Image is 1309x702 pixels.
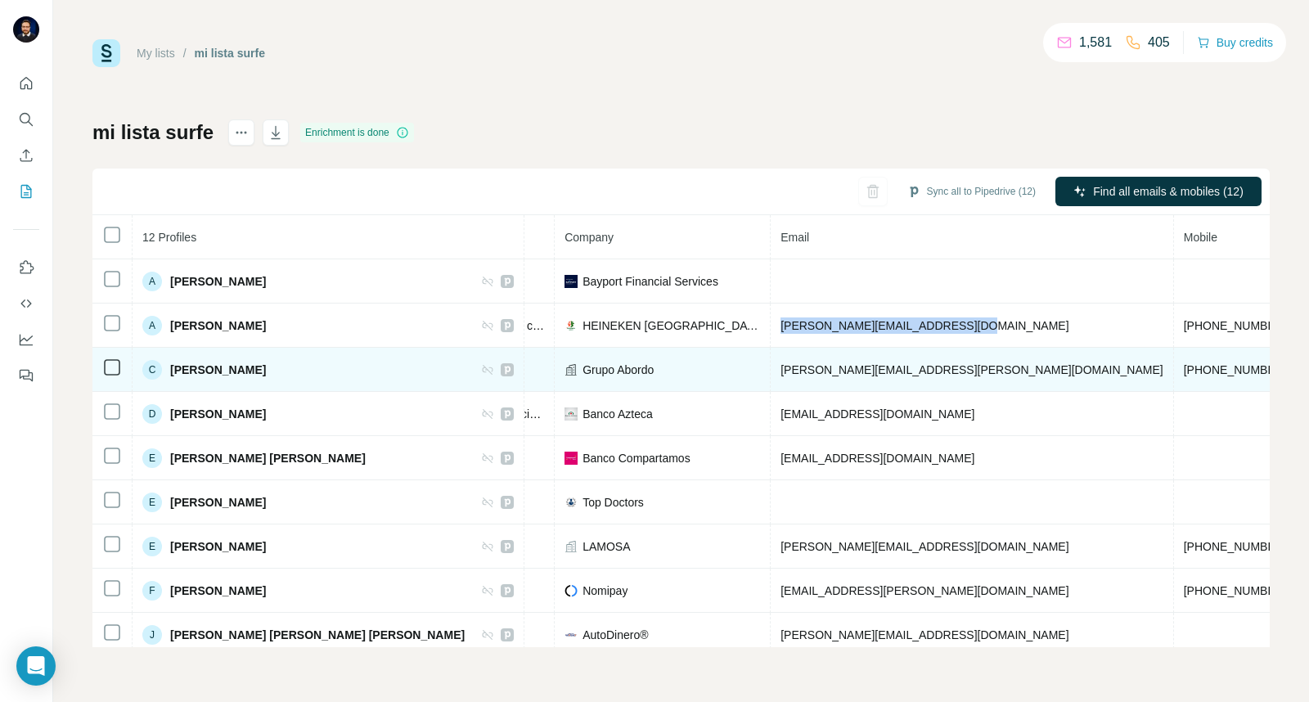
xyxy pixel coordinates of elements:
[565,496,578,509] img: company-logo
[1184,319,1287,332] span: [PHONE_NUMBER]
[1184,231,1217,244] span: Mobile
[583,583,628,599] span: Nomipay
[142,316,162,335] div: A
[142,360,162,380] div: C
[583,273,718,290] span: Bayport Financial Services
[142,404,162,424] div: D
[780,319,1068,332] span: [PERSON_NAME][EMAIL_ADDRESS][DOMAIN_NAME]
[780,628,1068,641] span: [PERSON_NAME][EMAIL_ADDRESS][DOMAIN_NAME]
[565,407,578,421] img: company-logo
[583,627,648,643] span: AutoDinero®
[170,273,266,290] span: [PERSON_NAME]
[170,450,366,466] span: [PERSON_NAME] [PERSON_NAME]
[780,407,974,421] span: [EMAIL_ADDRESS][DOMAIN_NAME]
[565,319,578,332] img: company-logo
[170,362,266,378] span: [PERSON_NAME]
[13,105,39,134] button: Search
[195,45,265,61] div: mi lista surfe
[583,406,653,422] span: Banco Azteca
[13,69,39,98] button: Quick start
[170,317,266,334] span: [PERSON_NAME]
[13,325,39,354] button: Dashboard
[1093,183,1244,200] span: Find all emails & mobiles (12)
[1184,363,1287,376] span: [PHONE_NUMBER]
[565,231,614,244] span: Company
[13,177,39,206] button: My lists
[170,627,465,643] span: [PERSON_NAME] [PERSON_NAME] [PERSON_NAME]
[170,406,266,422] span: [PERSON_NAME]
[780,584,1068,597] span: [EMAIL_ADDRESS][PERSON_NAME][DOMAIN_NAME]
[565,584,578,597] img: company-logo
[1197,31,1273,54] button: Buy credits
[228,119,254,146] button: actions
[583,494,644,511] span: Top Doctors
[1184,584,1287,597] span: [PHONE_NUMBER]
[780,540,1068,553] span: [PERSON_NAME][EMAIL_ADDRESS][DOMAIN_NAME]
[16,646,56,686] div: Open Intercom Messenger
[565,452,578,465] img: company-logo
[142,581,162,601] div: F
[142,272,162,291] div: A
[13,361,39,390] button: Feedback
[565,275,578,288] img: company-logo
[170,494,266,511] span: [PERSON_NAME]
[13,141,39,170] button: Enrich CSV
[92,39,120,67] img: Surfe Logo
[137,47,175,60] a: My lists
[300,123,414,142] div: Enrichment is done
[583,362,654,378] span: Grupo Abordo
[13,253,39,282] button: Use Surfe on LinkedIn
[183,45,187,61] li: /
[1055,177,1262,206] button: Find all emails & mobiles (12)
[780,363,1163,376] span: [PERSON_NAME][EMAIL_ADDRESS][PERSON_NAME][DOMAIN_NAME]
[583,538,630,555] span: LAMOSA
[1184,540,1287,553] span: [PHONE_NUMBER]
[583,450,690,466] span: Banco Compartamos
[142,625,162,645] div: J
[896,179,1047,204] button: Sync all to Pipedrive (12)
[142,231,196,244] span: 12 Profiles
[142,448,162,468] div: E
[142,537,162,556] div: E
[13,16,39,43] img: Avatar
[1079,33,1112,52] p: 1,581
[170,583,266,599] span: [PERSON_NAME]
[780,231,809,244] span: Email
[583,317,760,334] span: HEINEKEN [GEOGRAPHIC_DATA]
[92,119,214,146] h1: mi lista surfe
[780,452,974,465] span: [EMAIL_ADDRESS][DOMAIN_NAME]
[13,289,39,318] button: Use Surfe API
[142,493,162,512] div: E
[1148,33,1170,52] p: 405
[170,538,266,555] span: [PERSON_NAME]
[565,628,578,641] img: company-logo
